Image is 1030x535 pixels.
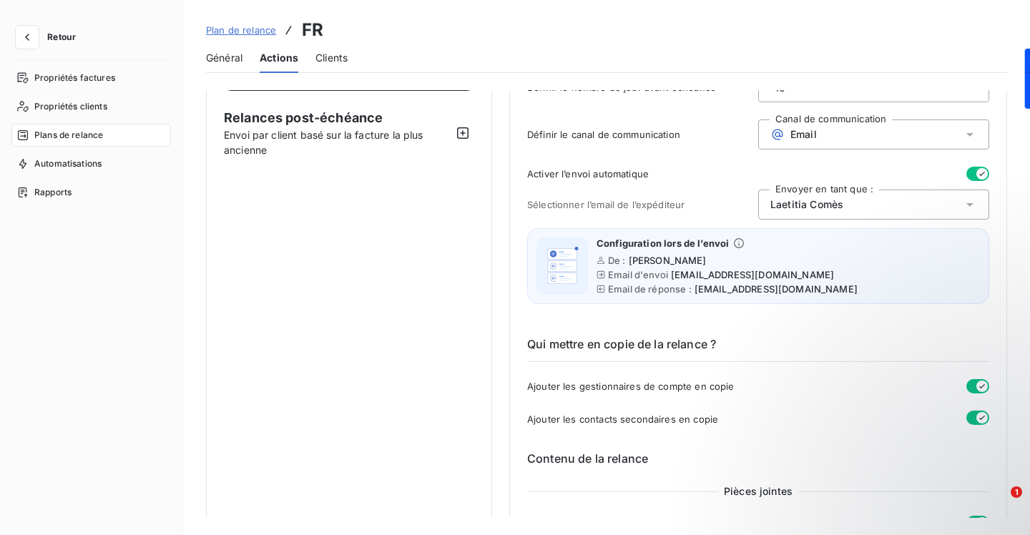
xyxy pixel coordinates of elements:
[608,255,626,266] span: De :
[11,67,171,89] a: Propriétés factures
[11,124,171,147] a: Plans de relance
[718,484,798,499] span: Pièces jointes
[608,269,668,280] span: Email d'envoi
[527,517,712,529] span: Inclure les fichiers PDF en pièces jointes
[11,26,87,49] button: Retour
[981,486,1016,521] iframe: Intercom live chat
[790,129,817,140] span: Email
[527,199,758,210] span: Sélectionner l’email de l’expéditeur
[608,283,692,295] span: Email de réponse :
[302,17,323,43] h3: FR
[539,243,585,289] img: illustration helper email
[206,23,276,37] a: Plan de relance
[47,33,76,41] span: Retour
[597,237,729,249] span: Configuration lors de l’envoi
[770,197,843,212] span: Laetitia Comès
[34,100,107,113] span: Propriétés clients
[11,181,171,204] a: Rapports
[527,335,989,362] h6: Qui mettre en copie de la relance ?
[34,129,103,142] span: Plans de relance
[260,51,298,65] span: Actions
[34,186,72,199] span: Rapports
[695,283,858,295] span: [EMAIL_ADDRESS][DOMAIN_NAME]
[527,129,758,140] span: Définir le canal de communication
[206,24,276,36] span: Plan de relance
[34,72,115,84] span: Propriétés factures
[629,255,707,266] span: [PERSON_NAME]
[206,51,242,65] span: Général
[34,157,102,170] span: Automatisations
[527,413,718,425] span: Ajouter les contacts secondaires en copie
[527,168,649,180] span: Activer l’envoi automatique
[744,396,1030,496] iframe: Intercom notifications message
[315,51,348,65] span: Clients
[11,152,171,175] a: Automatisations
[11,95,171,118] a: Propriétés clients
[527,450,989,467] h6: Contenu de la relance
[527,381,735,392] span: Ajouter les gestionnaires de compte en copie
[224,108,451,127] span: Relances post-échéance
[224,127,451,157] span: Envoi par client basé sur la facture la plus ancienne
[1011,486,1022,498] span: 1
[671,269,834,280] span: [EMAIL_ADDRESS][DOMAIN_NAME]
